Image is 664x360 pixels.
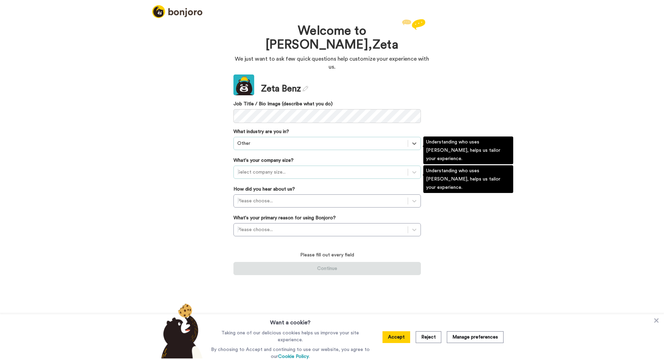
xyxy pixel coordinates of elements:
label: Job Title / Bio Image (describe what you do) [233,100,421,107]
label: What industry are you in? [233,128,289,135]
button: Continue [233,262,421,275]
p: We just want to ask few quick questions help customize your experience with us. [233,55,431,71]
label: How did you hear about us? [233,186,295,193]
h1: Welcome to [PERSON_NAME], Zeta [254,24,410,52]
button: Manage preferences [447,331,504,343]
p: By choosing to Accept and continuing to use our website, you agree to our . [209,346,371,360]
p: Taking one of our delicious cookies helps us improve your site experience. [209,330,371,343]
p: Please fill out every field [233,252,421,258]
div: Understanding who uses [PERSON_NAME], helps us tailor your experience. [423,137,513,164]
h3: Want a cookie? [270,314,311,327]
div: Zeta Benz [261,82,308,95]
button: Reject [416,331,441,343]
img: reply.svg [402,19,425,30]
a: Cookie Policy [278,354,309,359]
label: What's your primary reason for using Bonjoro? [233,214,336,221]
div: Understanding who uses [PERSON_NAME], helps us tailor your experience. [423,165,513,193]
button: Accept [382,331,410,343]
img: bear-with-cookie.png [155,303,206,359]
img: logo_full.png [152,5,202,18]
label: What's your company size? [233,157,294,164]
